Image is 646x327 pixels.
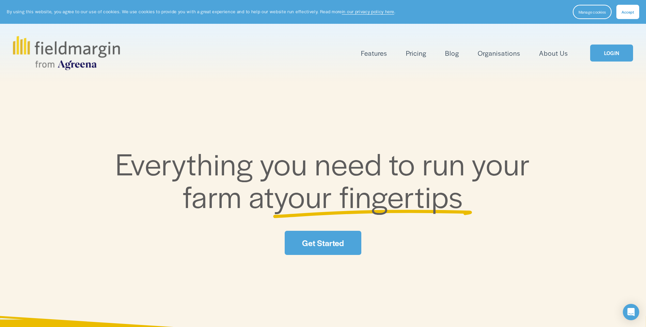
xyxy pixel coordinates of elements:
[579,9,606,15] span: Manage cookies
[7,8,395,15] p: By using this website, you agree to our use of cookies. We use cookies to provide you with a grea...
[539,48,568,59] a: About Us
[478,48,520,59] a: Organisations
[361,48,387,58] span: Features
[406,48,426,59] a: Pricing
[590,45,633,62] a: LOGIN
[361,48,387,59] a: folder dropdown
[573,5,612,19] button: Manage cookies
[13,36,120,70] img: fieldmargin.com
[445,48,459,59] a: Blog
[115,142,537,217] span: Everything you need to run your farm at
[342,8,394,15] a: in our privacy policy here
[616,5,639,19] button: Accept
[274,174,463,217] span: your fingertips
[621,9,634,15] span: Accept
[285,231,361,255] a: Get Started
[623,304,639,320] div: Open Intercom Messenger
